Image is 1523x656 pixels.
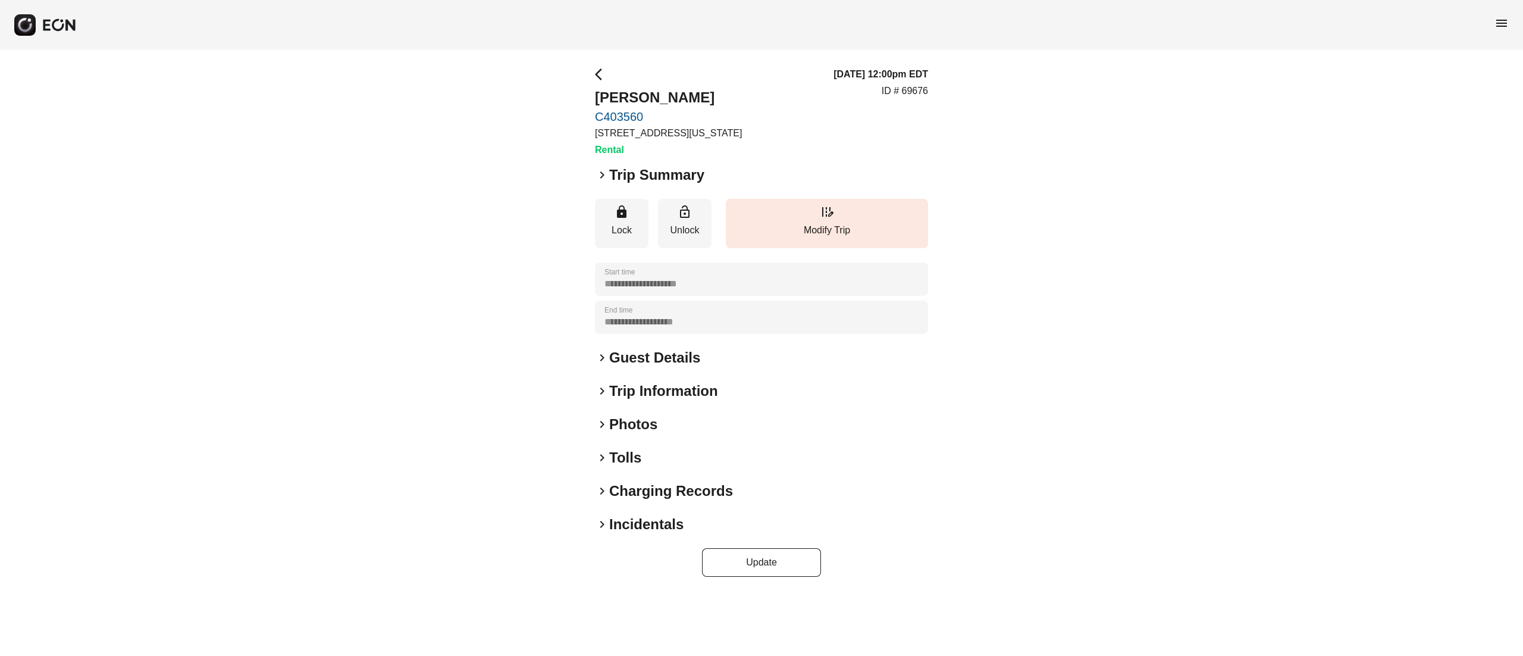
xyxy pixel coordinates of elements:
h3: [DATE] 12:00pm EDT [833,67,928,82]
span: lock [615,205,629,219]
span: edit_road [820,205,834,219]
h2: Trip Information [609,382,718,401]
span: keyboard_arrow_right [595,168,609,182]
p: Lock [601,223,643,238]
button: Modify Trip [726,199,928,248]
h3: Rental [595,143,742,157]
button: Update [702,548,821,577]
p: ID # 69676 [882,84,928,98]
h2: Charging Records [609,482,733,501]
span: keyboard_arrow_right [595,417,609,432]
span: keyboard_arrow_right [595,484,609,498]
h2: Tolls [609,448,641,467]
span: arrow_back_ios [595,67,609,82]
h2: Guest Details [609,348,700,367]
p: [STREET_ADDRESS][US_STATE] [595,126,742,140]
span: lock_open [678,205,692,219]
span: keyboard_arrow_right [595,384,609,398]
h2: Incidentals [609,515,684,534]
h2: [PERSON_NAME] [595,88,742,107]
p: Modify Trip [732,223,922,238]
p: Unlock [664,223,706,238]
button: Lock [595,199,648,248]
button: Unlock [658,199,712,248]
a: C403560 [595,110,742,124]
span: keyboard_arrow_right [595,451,609,465]
span: keyboard_arrow_right [595,517,609,532]
span: keyboard_arrow_right [595,351,609,365]
span: menu [1494,16,1509,30]
h2: Trip Summary [609,165,704,185]
h2: Photos [609,415,657,434]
